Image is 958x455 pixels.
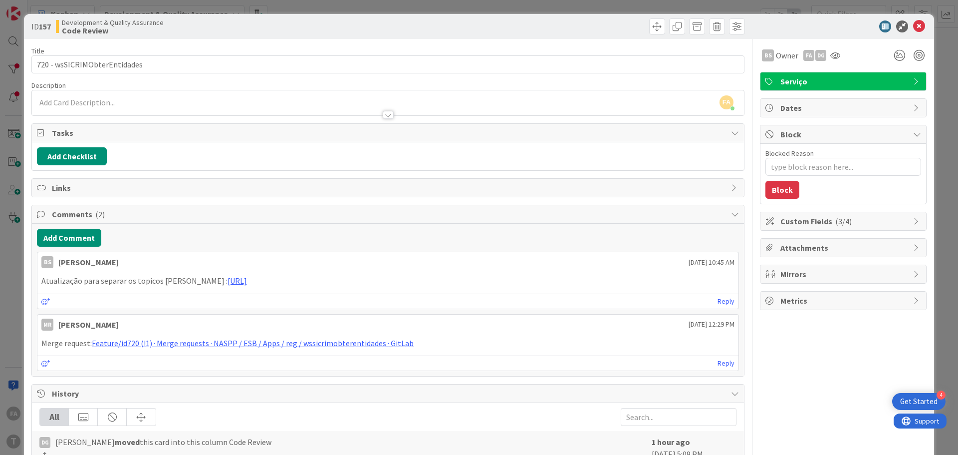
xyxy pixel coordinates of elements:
span: Owner [776,49,798,61]
span: Mirrors [780,268,908,280]
div: DG [39,437,50,448]
span: Comments [52,208,726,220]
span: ID [31,20,51,32]
div: BS [41,256,53,268]
a: Reply [718,295,734,308]
div: MR [41,319,53,331]
span: Custom Fields [780,215,908,227]
div: Get Started [900,397,938,407]
span: Block [780,128,908,140]
span: Dates [780,102,908,114]
div: [PERSON_NAME] [58,256,119,268]
a: Feature/id720 (!1) · Merge requests · NASPP / ESB / Apps / reg / wssicrimobterentidades · GitLab [92,338,414,348]
button: Add Comment [37,229,101,247]
span: Links [52,182,726,194]
div: BS [762,49,774,61]
b: 1 hour ago [652,437,690,447]
span: Tasks [52,127,726,139]
a: Reply [718,357,734,370]
label: Title [31,46,44,55]
span: Serviço [780,75,908,87]
p: Atualização para separar os topicos [PERSON_NAME] : [41,275,734,287]
b: Code Review [62,26,164,34]
input: type card name here... [31,55,744,73]
b: moved [115,437,140,447]
span: Description [31,81,66,90]
div: [PERSON_NAME] [58,319,119,331]
div: All [40,409,69,426]
span: FA [719,95,733,109]
div: Open Get Started checklist, remaining modules: 4 [892,393,946,410]
div: FA [803,50,814,61]
label: Blocked Reason [765,149,814,158]
p: Merge request: [41,338,734,349]
button: Block [765,181,799,199]
span: History [52,388,726,400]
button: Add Checklist [37,147,107,165]
span: ( 2 ) [95,209,105,219]
span: Metrics [780,295,908,307]
span: ( 3/4 ) [835,216,852,226]
input: Search... [621,408,736,426]
span: Development & Quality Assurance [62,18,164,26]
a: [URL] [228,276,247,286]
span: [PERSON_NAME] this card into this column Code Review [55,436,271,448]
span: [DATE] 10:45 AM [689,257,734,268]
div: DG [815,50,826,61]
span: [DATE] 12:29 PM [689,319,734,330]
span: Attachments [780,242,908,254]
b: 157 [39,21,51,31]
span: Support [21,1,45,13]
div: 4 [937,391,946,400]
